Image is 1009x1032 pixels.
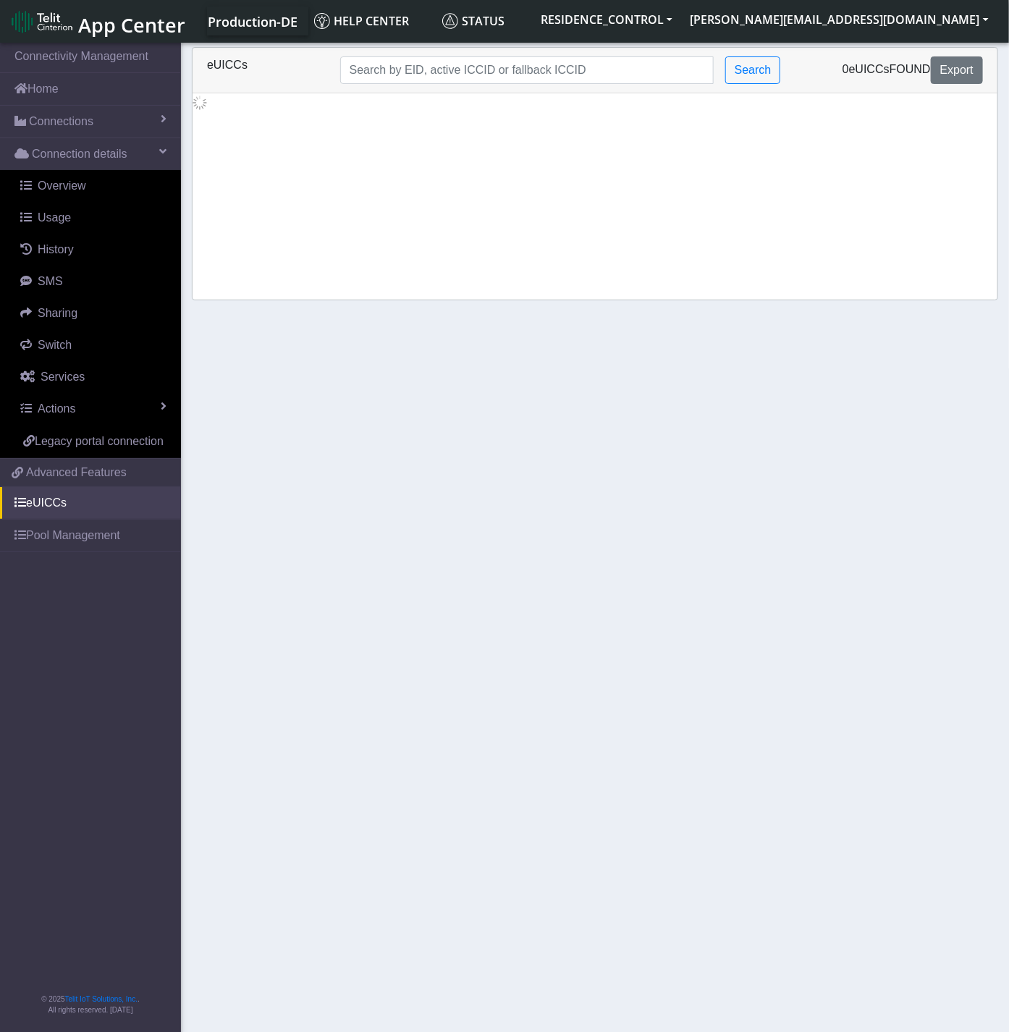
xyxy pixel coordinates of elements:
[38,243,74,255] span: History
[6,297,181,329] a: Sharing
[681,7,997,33] button: [PERSON_NAME][EMAIL_ADDRESS][DOMAIN_NAME]
[314,13,330,29] img: knowledge.svg
[38,275,63,287] span: SMS
[208,13,297,30] span: Production-DE
[6,393,181,425] a: Actions
[308,7,436,35] a: Help center
[29,113,93,130] span: Connections
[41,371,85,383] span: Services
[32,145,127,163] span: Connection details
[314,13,409,29] span: Help center
[843,63,849,75] span: 0
[940,64,974,76] span: Export
[6,234,181,266] a: History
[12,10,72,33] img: logo-telit-cinterion-gw-new.png
[26,464,127,481] span: Advanced Features
[65,995,138,1003] a: Telit IoT Solutions, Inc.
[193,96,207,110] img: loading
[725,56,781,84] button: Search
[532,7,681,33] button: RESIDENCE_CONTROL
[207,7,297,35] a: Your current platform instance
[12,6,183,37] a: App Center
[6,170,181,202] a: Overview
[38,211,71,224] span: Usage
[196,56,329,84] div: eUICCs
[6,361,181,393] a: Services
[6,202,181,234] a: Usage
[890,63,931,75] span: found
[38,179,86,192] span: Overview
[849,63,890,75] span: eUICCs
[35,435,164,447] span: Legacy portal connection
[38,402,75,415] span: Actions
[6,266,181,297] a: SMS
[442,13,458,29] img: status.svg
[931,56,983,84] button: Export
[442,13,505,29] span: Status
[436,7,532,35] a: Status
[6,329,181,361] a: Switch
[78,12,185,38] span: App Center
[38,307,77,319] span: Sharing
[38,339,72,351] span: Switch
[340,56,714,84] input: Search...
